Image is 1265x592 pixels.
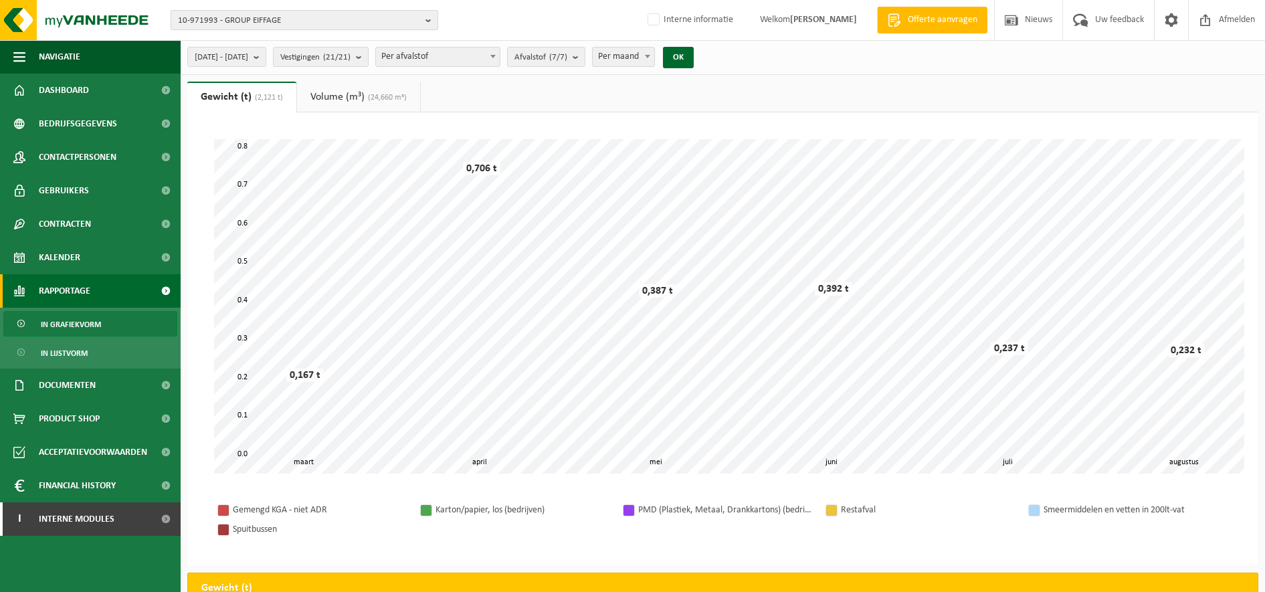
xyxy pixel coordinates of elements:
span: [DATE] - [DATE] [195,47,248,68]
span: Gebruikers [39,174,89,207]
a: In grafiekvorm [3,311,177,336]
span: Navigatie [39,40,80,74]
span: Afvalstof [514,47,567,68]
span: Kalender [39,241,80,274]
div: 0,387 t [639,284,676,298]
a: Offerte aanvragen [877,7,987,33]
span: Dashboard [39,74,89,107]
span: Interne modules [39,502,114,536]
a: In lijstvorm [3,340,177,365]
div: Spuitbussen [233,521,407,538]
strong: [PERSON_NAME] [790,15,857,25]
span: Per maand [592,47,655,67]
span: Bedrijfsgegevens [39,107,117,140]
div: 0,706 t [463,162,500,175]
div: 0,392 t [815,282,852,296]
span: Per afvalstof [376,47,500,66]
div: Karton/papier, los (bedrijven) [435,502,609,518]
div: 0,167 t [286,369,324,382]
span: In grafiekvorm [41,312,101,337]
span: Per maand [593,47,654,66]
span: Vestigingen [280,47,351,68]
span: (2,121 t) [252,94,283,102]
label: Interne informatie [645,10,733,30]
span: Contracten [39,207,91,241]
span: Product Shop [39,402,100,435]
button: 10-971993 - GROUP EIFFAGE [171,10,438,30]
span: Offerte aanvragen [904,13,981,27]
div: Restafval [841,502,1015,518]
span: Financial History [39,469,116,502]
span: I [13,502,25,536]
button: Afvalstof(7/7) [507,47,585,67]
a: Volume (m³) [297,82,420,112]
span: Per afvalstof [375,47,500,67]
button: [DATE] - [DATE] [187,47,266,67]
span: Contactpersonen [39,140,116,174]
a: Gewicht (t) [187,82,296,112]
div: 0,237 t [991,342,1028,355]
span: (24,660 m³) [365,94,407,102]
span: 10-971993 - GROUP EIFFAGE [178,11,420,31]
div: 0,232 t [1167,344,1205,357]
span: Rapportage [39,274,90,308]
button: OK [663,47,694,68]
button: Vestigingen(21/21) [273,47,369,67]
div: Smeermiddelen en vetten in 200lt-vat [1044,502,1218,518]
count: (21/21) [323,53,351,62]
div: PMD (Plastiek, Metaal, Drankkartons) (bedrijven) [638,502,812,518]
span: Acceptatievoorwaarden [39,435,147,469]
span: In lijstvorm [41,340,88,366]
span: Documenten [39,369,96,402]
div: Gemengd KGA - niet ADR [233,502,407,518]
count: (7/7) [549,53,567,62]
